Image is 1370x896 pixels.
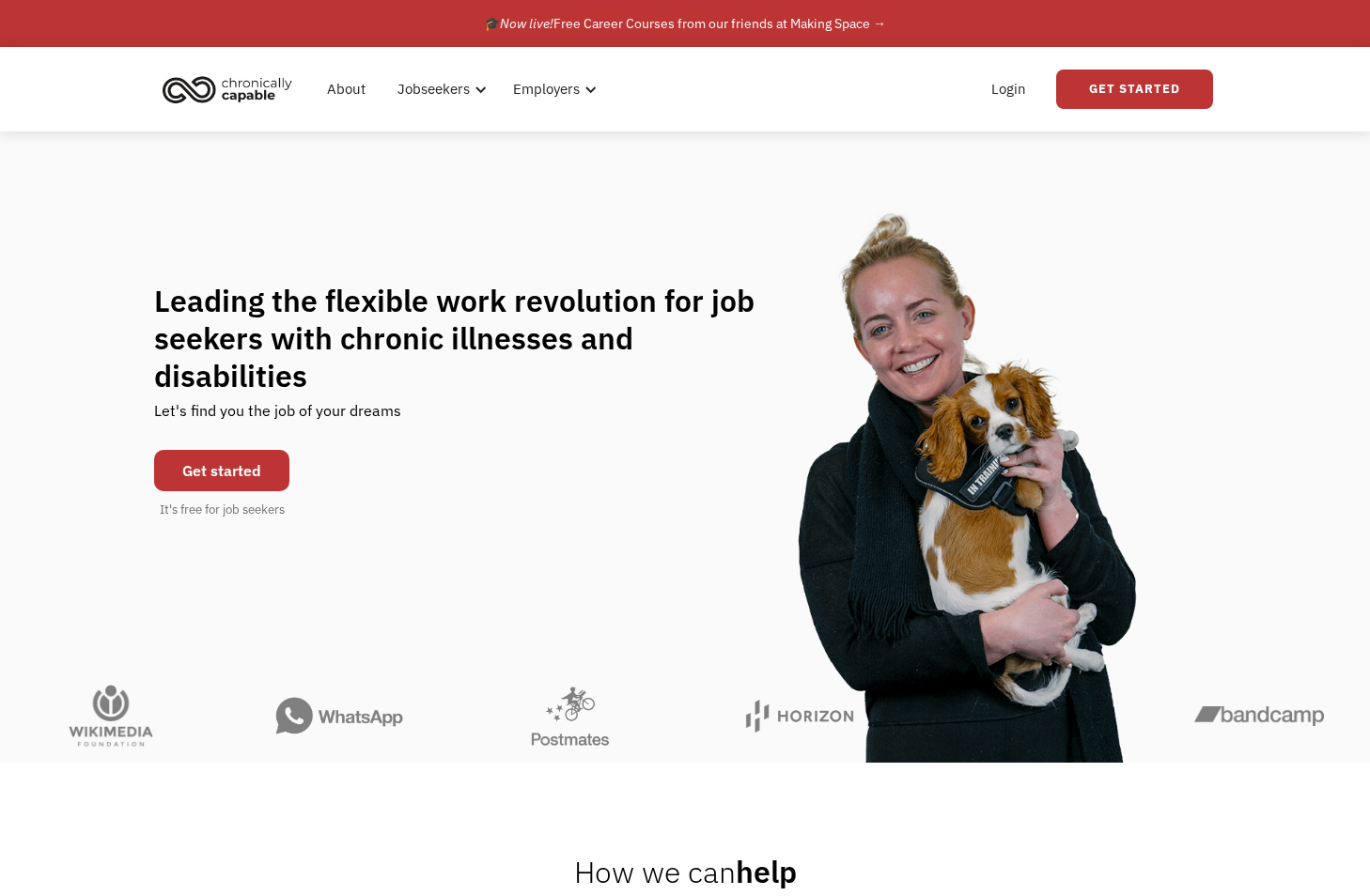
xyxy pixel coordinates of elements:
h2: help [574,853,797,890]
a: About [316,59,377,119]
div: It's free for job seekers [160,501,285,519]
div: 🎓 Free Career Courses from our friends at Making Space → [484,12,886,35]
div: Employers [513,78,580,100]
span: How we can [574,852,736,891]
a: Get Started [1056,70,1213,109]
div: Let's find you the job of your dreams [154,394,401,440]
img: Chronically Capable logo [157,69,298,110]
em: Now live! [500,15,553,32]
h1: Leading the flexible work revolution for job seekers with chronic illnesses and disabilities [154,282,791,394]
a: Get started [154,450,289,491]
a: Login [980,59,1037,119]
div: Jobseekers [397,78,470,100]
